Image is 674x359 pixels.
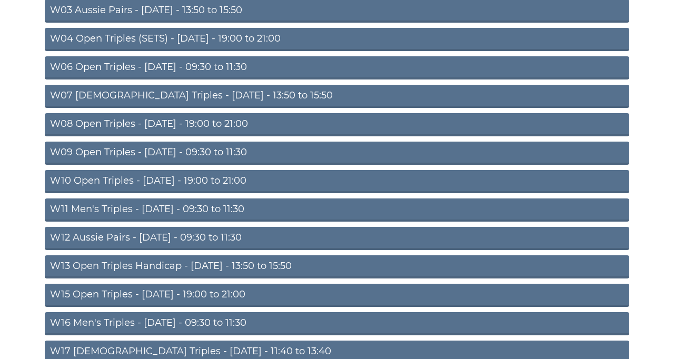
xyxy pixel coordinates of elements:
a: W10 Open Triples - [DATE] - 19:00 to 21:00 [45,170,629,193]
a: W16 Men's Triples - [DATE] - 09:30 to 11:30 [45,312,629,335]
a: W08 Open Triples - [DATE] - 19:00 to 21:00 [45,113,629,136]
a: W15 Open Triples - [DATE] - 19:00 to 21:00 [45,284,629,307]
a: W06 Open Triples - [DATE] - 09:30 to 11:30 [45,56,629,79]
a: W13 Open Triples Handicap - [DATE] - 13:50 to 15:50 [45,255,629,278]
a: W11 Men's Triples - [DATE] - 09:30 to 11:30 [45,198,629,222]
a: W12 Aussie Pairs - [DATE] - 09:30 to 11:30 [45,227,629,250]
a: W07 [DEMOGRAPHIC_DATA] Triples - [DATE] - 13:50 to 15:50 [45,85,629,108]
a: W04 Open Triples (SETS) - [DATE] - 19:00 to 21:00 [45,28,629,51]
a: W09 Open Triples - [DATE] - 09:30 to 11:30 [45,142,629,165]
